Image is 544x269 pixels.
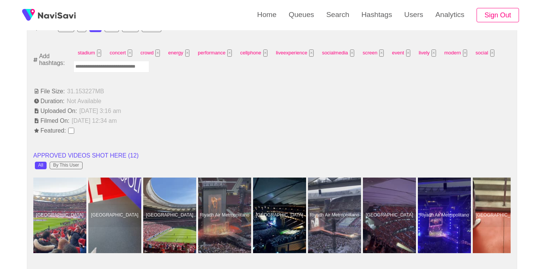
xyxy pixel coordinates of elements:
[33,108,78,114] span: Uploaded On:
[166,47,192,59] span: energy
[473,47,497,59] span: social
[38,163,43,168] div: All
[406,49,411,57] button: Tag at index 9 with value 719 focussed. Press backspace to remove
[431,49,436,57] button: Tag at index 10 with value 2438 focussed. Press backspace to remove
[238,47,270,59] span: cellphone
[198,178,253,253] a: Riyadh Air MetropolitanoRiyadh Air Metropolitano
[97,49,102,57] button: Tag at index 0 with value 720 focussed. Press backspace to remove
[379,49,384,57] button: Tag at index 8 with value 3514 focussed. Press backspace to remove
[75,47,103,59] span: stadium
[155,49,160,57] button: Tag at index 2 with value 2437 focussed. Press backspace to remove
[78,108,122,114] span: [DATE] 3:16 am
[463,49,467,57] button: Tag at index 11 with value 2390 focussed. Press backspace to remove
[33,127,67,134] span: Featured:
[88,178,143,253] a: [GEOGRAPHIC_DATA]Civítas Metropolitano Stadion
[33,98,66,105] span: Duration:
[253,178,308,253] a: [GEOGRAPHIC_DATA]Estadio Metropolitano
[473,178,528,253] a: [GEOGRAPHIC_DATA]Civítas Metropolitano Stadion
[360,47,386,59] span: screen
[274,47,316,59] span: liveexperience
[73,61,149,73] input: Enter tag here and press return
[442,47,470,59] span: modern
[363,178,418,253] a: [GEOGRAPHIC_DATA]Estadio Metropolitano
[71,117,117,124] span: [DATE] 12:34 am
[263,49,268,57] button: Tag at index 5 with value 3123 focussed. Press backspace to remove
[309,49,314,57] button: Tag at index 6 with value 1901763 focussed. Press backspace to remove
[53,163,79,168] div: By This User
[66,88,105,95] span: 31.153227 MB
[390,47,413,59] span: event
[416,47,438,59] span: lively
[33,178,88,253] a: [GEOGRAPHIC_DATA]Civítas Metropolitano Stadion
[33,88,66,95] span: File Size:
[477,8,519,23] button: Sign Out
[350,49,355,57] button: Tag at index 7 with value 243944 focussed. Press backspace to remove
[66,98,102,105] span: Not Available
[33,117,70,124] span: Filmed On:
[33,151,511,160] li: APPROVED VIDEOS SHOT HERE ( 12 )
[38,53,73,66] span: Add hashtags:
[128,49,132,57] button: Tag at index 1 with value 2540 focussed. Press backspace to remove
[320,47,356,59] span: socialmedia
[227,49,232,57] button: Tag at index 4 with value 3558 focussed. Press backspace to remove
[138,47,162,59] span: crowd
[38,11,76,19] img: fireSpot
[185,49,190,57] button: Tag at index 3 with value 2749 focussed. Press backspace to remove
[490,49,495,57] button: Tag at index 12 with value 2294 focussed. Press backspace to remove
[143,178,198,253] a: [GEOGRAPHIC_DATA]Civítas Metropolitano Stadion
[308,178,363,253] a: Riyadh Air MetropolitanoRiyadh Air Metropolitano
[418,178,473,253] a: Riyadh Air MetropolitanoRiyadh Air Metropolitano
[19,6,38,25] img: fireSpot
[107,47,134,59] span: concert
[195,47,234,59] span: performance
